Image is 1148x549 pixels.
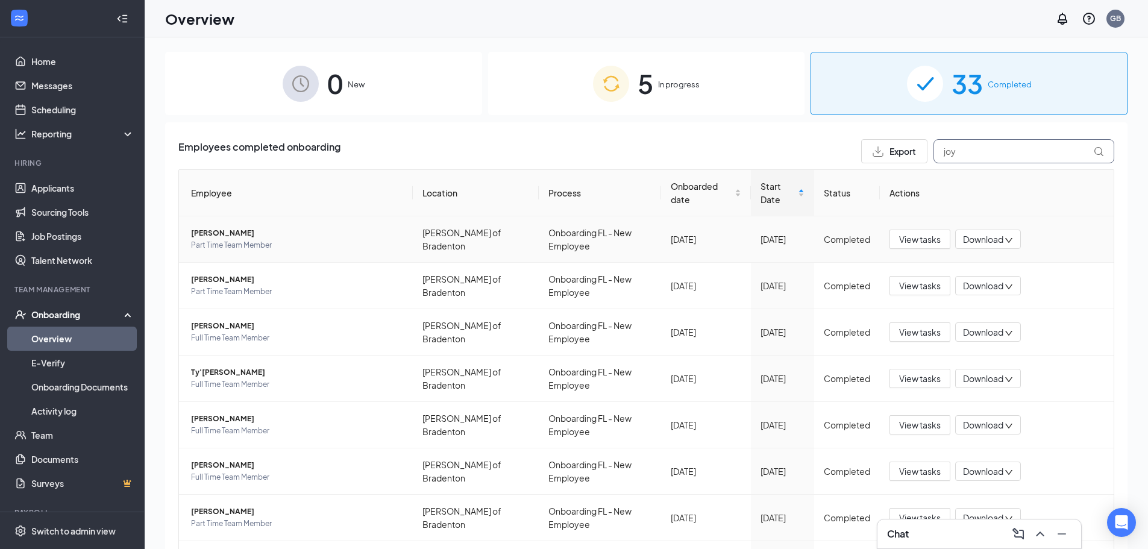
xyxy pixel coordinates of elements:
svg: Minimize [1055,527,1069,541]
span: Onboarded date [671,180,732,206]
span: Completed [988,78,1032,90]
span: View tasks [899,325,941,339]
td: Onboarding FL - New Employee [539,495,661,541]
button: View tasks [889,322,950,342]
span: In progress [658,78,700,90]
div: [DATE] [671,372,741,385]
td: [PERSON_NAME] of Bradenton [413,309,539,356]
span: Download [963,280,1003,292]
div: [DATE] [671,233,741,246]
td: Onboarding FL - New Employee [539,263,661,309]
span: down [1005,422,1013,430]
span: Download [963,512,1003,524]
th: Process [539,170,661,216]
div: Onboarding [31,309,124,321]
span: [PERSON_NAME] [191,413,403,425]
input: Search by Name, Job Posting, or Process [933,139,1114,163]
td: Onboarding FL - New Employee [539,216,661,263]
td: [PERSON_NAME] of Bradenton [413,216,539,263]
div: Reporting [31,128,135,140]
svg: Analysis [14,128,27,140]
span: [PERSON_NAME] [191,274,403,286]
td: [PERSON_NAME] of Bradenton [413,402,539,448]
button: View tasks [889,415,950,434]
div: [DATE] [761,279,805,292]
span: 33 [952,63,983,104]
h3: Chat [887,527,909,541]
td: [PERSON_NAME] of Bradenton [413,448,539,495]
span: Part Time Team Member [191,239,403,251]
th: Status [814,170,880,216]
a: Talent Network [31,248,134,272]
div: Switch to admin view [31,525,116,537]
span: Export [889,147,916,155]
td: Onboarding FL - New Employee [539,356,661,402]
svg: ChevronUp [1033,527,1047,541]
th: Onboarded date [661,170,751,216]
button: View tasks [889,369,950,388]
div: [DATE] [761,372,805,385]
button: Export [861,139,927,163]
span: down [1005,375,1013,384]
span: Download [963,419,1003,431]
div: Open Intercom Messenger [1107,508,1136,537]
a: SurveysCrown [31,471,134,495]
button: ChevronUp [1030,524,1050,544]
span: down [1005,283,1013,291]
svg: UserCheck [14,309,27,321]
div: [DATE] [761,511,805,524]
div: Completed [824,233,870,246]
span: Download [963,372,1003,385]
svg: ComposeMessage [1011,527,1026,541]
svg: Notifications [1055,11,1070,26]
a: Messages [31,74,134,98]
span: [PERSON_NAME] [191,506,403,518]
a: Documents [31,447,134,471]
button: View tasks [889,230,950,249]
span: Part Time Team Member [191,286,403,298]
a: E-Verify [31,351,134,375]
span: down [1005,329,1013,337]
a: Activity log [31,399,134,423]
span: View tasks [899,465,941,478]
a: Team [31,423,134,447]
th: Location [413,170,539,216]
div: [DATE] [671,511,741,524]
a: Overview [31,327,134,351]
span: Start Date [761,180,796,206]
div: [DATE] [671,465,741,478]
span: 0 [327,63,343,104]
svg: WorkstreamLogo [13,12,25,24]
span: [PERSON_NAME] [191,320,403,332]
span: Download [963,326,1003,339]
div: [DATE] [671,418,741,431]
div: [DATE] [761,418,805,431]
a: Scheduling [31,98,134,122]
svg: Collapse [116,13,128,25]
div: Completed [824,465,870,478]
span: Full Time Team Member [191,332,403,344]
div: GB [1110,13,1121,24]
td: Onboarding FL - New Employee [539,402,661,448]
td: [PERSON_NAME] of Bradenton [413,356,539,402]
button: ComposeMessage [1009,524,1028,544]
a: Home [31,49,134,74]
button: View tasks [889,462,950,481]
span: View tasks [899,279,941,292]
div: Team Management [14,284,132,295]
td: Onboarding FL - New Employee [539,309,661,356]
div: [DATE] [761,465,805,478]
span: down [1005,236,1013,245]
div: Completed [824,511,870,524]
div: [DATE] [761,325,805,339]
div: Completed [824,325,870,339]
span: Full Time Team Member [191,378,403,391]
div: Completed [824,418,870,431]
span: Full Time Team Member [191,471,403,483]
a: Applicants [31,176,134,200]
div: Hiring [14,158,132,168]
a: Sourcing Tools [31,200,134,224]
td: [PERSON_NAME] of Bradenton [413,495,539,541]
span: View tasks [899,233,941,246]
div: [DATE] [761,233,805,246]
